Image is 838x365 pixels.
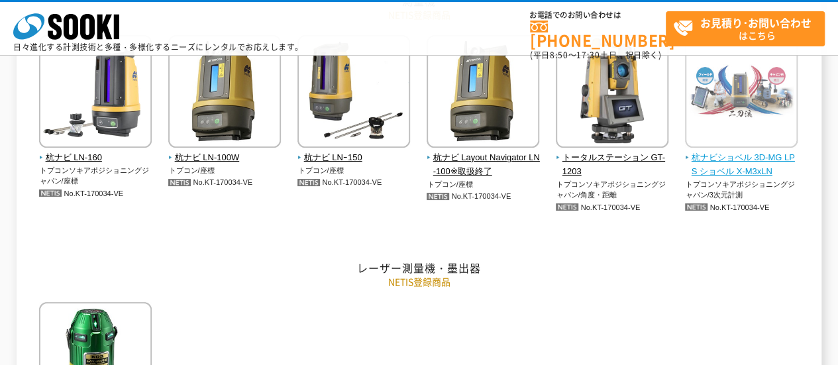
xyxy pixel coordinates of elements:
[556,201,669,215] p: No.KT-170034-VE
[39,165,152,187] p: トプコンソキアポジショニングジャパン/座標
[666,11,825,46] a: お見積り･お問い合わせはこちら
[427,35,539,151] img: 杭ナビ Layout Navigator LN-100※取扱終了
[427,189,540,203] p: No.KT-170034-VE
[530,49,661,61] span: (平日 ～ 土日、祝日除く)
[685,138,798,178] a: 杭ナビショベル 3D-MG LPS ショベル X-M3xLN
[685,179,798,201] p: トプコンソキアポジショニングジャパン/3次元計測
[297,138,411,165] a: 杭ナビ LNｰ150
[39,187,152,201] p: No.KT-170034-VE
[556,179,669,201] p: トプコンソキアポジショニングジャパン/角度・距離
[39,35,152,151] img: 杭ナビ LN-160
[556,35,668,151] img: トータルステーション GT-1203
[168,35,281,151] img: 杭ナビ LN-100W
[168,176,282,189] p: No.KT-170034-VE
[297,151,411,165] span: 杭ナビ LNｰ150
[31,275,806,289] p: NETIS登録商品
[576,49,600,61] span: 17:30
[556,151,669,179] span: トータルステーション GT-1203
[530,21,666,48] a: [PHONE_NUMBER]
[39,138,152,165] a: 杭ナビ LN-160
[550,49,568,61] span: 8:50
[13,43,303,51] p: 日々進化する計測技術と多種・多様化するニーズにレンタルでお応えします。
[685,151,798,179] span: 杭ナビショベル 3D-MG LPS ショベル X-M3xLN
[39,151,152,165] span: 杭ナビ LN-160
[297,165,411,176] p: トプコン/座標
[685,35,798,151] img: 杭ナビショベル 3D-MG LPS ショベル X-M3xLN
[427,179,540,190] p: トプコン/座標
[168,151,282,165] span: 杭ナビ LN-100W
[530,11,666,19] span: お電話でのお問い合わせは
[297,176,411,189] p: No.KT-170034-VE
[168,165,282,176] p: トプコン/座標
[673,12,824,45] span: はこちら
[31,261,806,275] h2: レーザー測量機・墨出器
[685,201,798,215] p: No.KT-170034-VE
[427,138,540,178] a: 杭ナビ Layout Navigator LN-100※取扱終了
[168,138,282,165] a: 杭ナビ LN-100W
[556,138,669,178] a: トータルステーション GT-1203
[297,35,410,151] img: 杭ナビ LNｰ150
[700,15,812,30] strong: お見積り･お問い合わせ
[427,151,540,179] span: 杭ナビ Layout Navigator LN-100※取扱終了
